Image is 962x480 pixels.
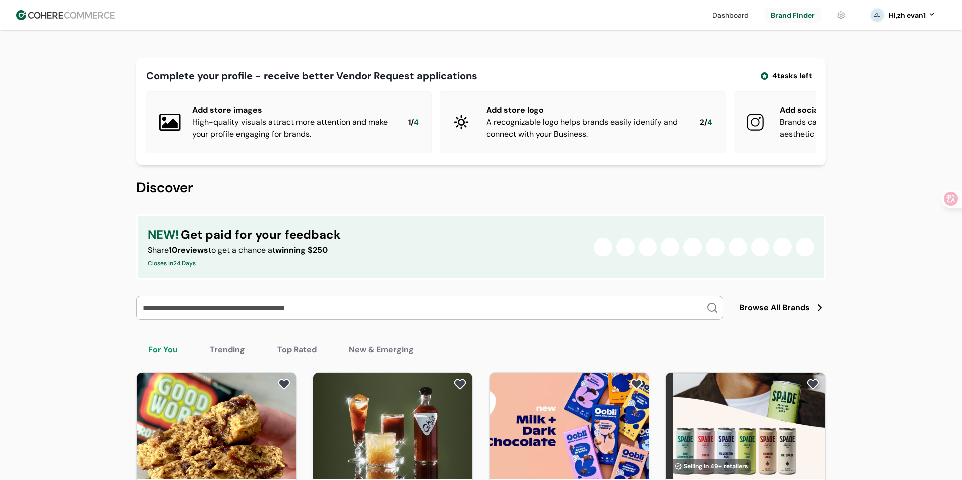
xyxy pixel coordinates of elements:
[265,336,329,364] button: Top Rated
[148,258,341,268] div: Closes in 24 Days
[700,117,704,128] span: 2
[208,245,275,255] span: to get a chance at
[486,116,684,140] div: A recognizable logo helps brands easily identify and connect with your Business.
[192,104,392,116] div: Add store images
[772,70,812,82] span: 4 tasks left
[486,104,684,116] div: Add store logo
[148,226,179,244] span: NEW!
[739,302,810,314] span: Browse All Brands
[628,377,645,392] button: add to favorite
[198,336,257,364] button: Trending
[889,10,926,21] div: Hi, zh evan1
[889,10,936,21] button: Hi,zh evan1
[411,117,414,128] span: /
[739,302,826,314] a: Browse All Brands
[805,377,821,392] button: add to favorite
[337,336,426,364] button: New & Emerging
[136,178,193,197] span: Discover
[181,226,341,244] span: Get paid for your feedback
[276,377,292,392] button: add to favorite
[275,245,328,255] span: winning $250
[169,245,208,255] span: 10 reviews
[408,117,411,128] span: 1
[16,10,115,20] img: Cohere Logo
[870,8,885,23] svg: 0 percent
[146,68,477,83] div: Complete your profile - receive better Vendor Request applications
[414,117,419,128] span: 4
[707,117,712,128] span: 4
[136,336,190,364] button: For You
[192,116,392,140] div: High-quality visuals attract more attention and make your profile engaging for brands.
[704,117,707,128] span: /
[148,245,169,255] span: Share
[452,377,468,392] button: add to favorite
